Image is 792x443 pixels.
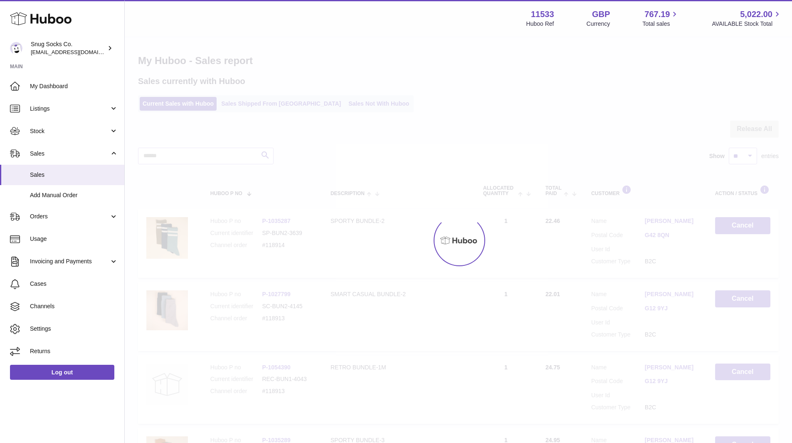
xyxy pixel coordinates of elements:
span: Stock [30,127,109,135]
span: Sales [30,150,109,158]
span: Channels [30,302,118,310]
img: info@snugsocks.co.uk [10,42,22,54]
strong: GBP [592,9,610,20]
span: Sales [30,171,118,179]
span: Total sales [642,20,679,28]
span: Usage [30,235,118,243]
span: Cases [30,280,118,288]
a: 5,022.00 AVAILABLE Stock Total [712,9,782,28]
span: Settings [30,325,118,333]
div: Snug Socks Co. [31,40,106,56]
span: Add Manual Order [30,191,118,199]
span: Listings [30,105,109,113]
span: Returns [30,347,118,355]
span: Orders [30,213,109,220]
span: AVAILABLE Stock Total [712,20,782,28]
span: [EMAIL_ADDRESS][DOMAIN_NAME] [31,49,122,55]
div: Currency [587,20,610,28]
strong: 11533 [531,9,554,20]
span: 5,022.00 [740,9,772,20]
a: 767.19 Total sales [642,9,679,28]
span: 767.19 [644,9,670,20]
span: Invoicing and Payments [30,257,109,265]
a: Log out [10,365,114,380]
span: My Dashboard [30,82,118,90]
div: Huboo Ref [526,20,554,28]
